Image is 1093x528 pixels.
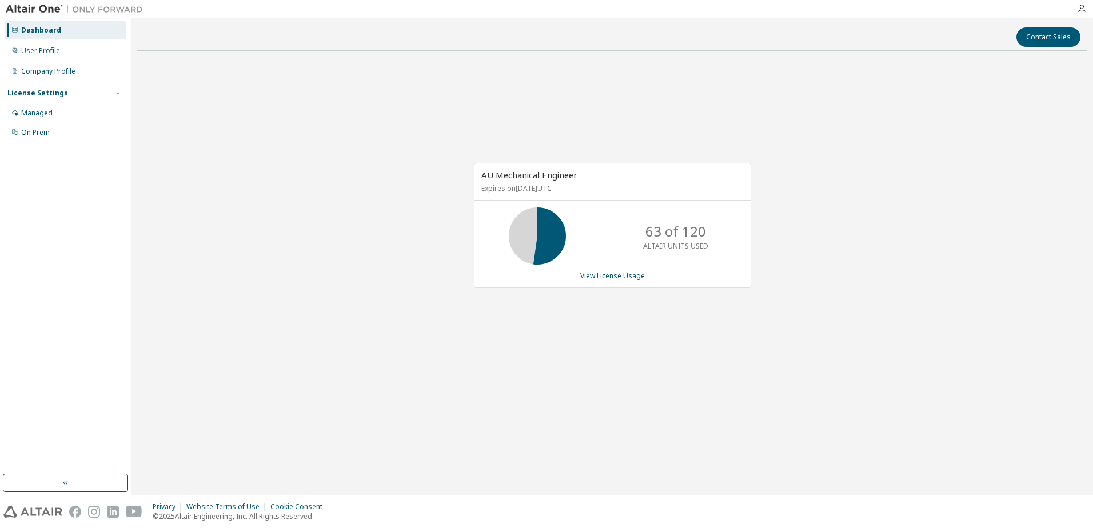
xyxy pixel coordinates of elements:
[7,89,68,98] div: License Settings
[6,3,149,15] img: Altair One
[270,502,329,511] div: Cookie Consent
[186,502,270,511] div: Website Terms of Use
[481,183,741,193] p: Expires on [DATE] UTC
[645,222,706,241] p: 63 of 120
[107,506,119,518] img: linkedin.svg
[580,271,645,281] a: View License Usage
[69,506,81,518] img: facebook.svg
[21,128,50,137] div: On Prem
[21,26,61,35] div: Dashboard
[21,67,75,76] div: Company Profile
[3,506,62,518] img: altair_logo.svg
[153,502,186,511] div: Privacy
[481,169,577,181] span: AU Mechanical Engineer
[21,109,53,118] div: Managed
[126,506,142,518] img: youtube.svg
[1016,27,1080,47] button: Contact Sales
[21,46,60,55] div: User Profile
[88,506,100,518] img: instagram.svg
[153,511,329,521] p: © 2025 Altair Engineering, Inc. All Rights Reserved.
[643,241,708,251] p: ALTAIR UNITS USED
